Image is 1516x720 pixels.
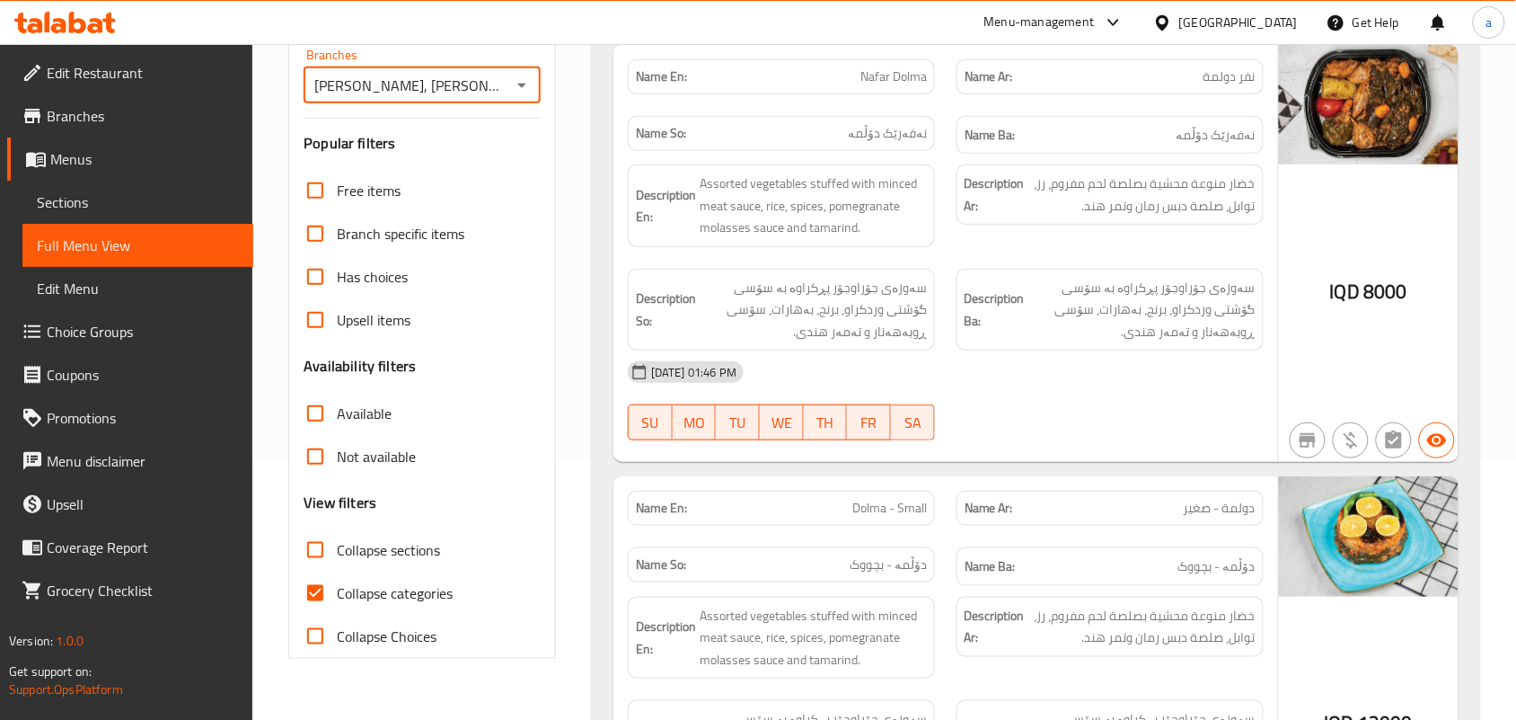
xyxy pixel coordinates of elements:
span: دولمة - صغير [1184,499,1256,518]
a: Coupons [7,353,253,396]
a: Menu disclaimer [7,440,253,483]
span: Dolma - Small [852,499,927,518]
a: Full Menu View [22,224,253,267]
button: TH [804,404,848,440]
span: Assorted vegetables stuffed with minced meat sauce, rice, spices, pomegranate molasses sauce and ... [700,173,927,239]
strong: Description So: [636,288,696,332]
span: Assorted vegetables stuffed with minced meat sauce, rice, spices, pomegranate molasses sauce and ... [700,605,927,671]
span: Promotions [47,407,239,429]
strong: Description En: [636,184,696,228]
span: Menu disclaimer [47,450,239,472]
span: SA [898,410,928,436]
span: سەوزەی جۆراوجۆر پڕکراوە بە سۆسی گۆشتی وردکراو، برنج، بەهارات، سۆسی ڕوبەهەنار و تەمەر هندی. [1028,277,1256,343]
button: Not has choices [1376,422,1412,458]
span: خضار منوعة محشية بصلصة لحم مفروم، رز، توابل، صلصة دبس رمان وتمر هند. [1028,173,1256,217]
span: سەوزەی جۆراوجۆر پڕکراوە بە سۆسی گۆشتی وردکراو، برنج، بەهارات، سۆسی ڕوبەهەنار و تەمەر هندی. [700,277,927,343]
span: Has choices [337,266,408,288]
strong: Description Ar: [965,605,1025,649]
span: [DATE] 01:46 PM [644,364,744,381]
span: Upsell [47,493,239,515]
a: Branches [7,94,253,138]
strong: Name Ba: [965,556,1016,578]
span: Edit Menu [37,278,239,299]
a: Coverage Report [7,526,253,569]
span: Branch specific items [337,223,464,244]
span: Version: [9,629,53,653]
span: IQD [1330,274,1360,309]
strong: Name Ba: [965,124,1016,147]
span: Upsell items [337,309,410,331]
span: Collapse sections [337,539,440,561]
a: Choice Groups [7,310,253,353]
span: WE [767,410,797,436]
span: دۆڵمە - بچووک [1178,556,1256,578]
a: Support.OpsPlatform [9,678,123,701]
strong: Name Ar: [965,67,1013,86]
span: Sections [37,191,239,213]
span: Free items [337,180,401,201]
button: FR [847,404,891,440]
strong: Name En: [636,67,687,86]
strong: Description Ba: [965,288,1025,332]
button: WE [760,404,804,440]
button: Available [1419,422,1455,458]
span: Collapse categories [337,582,453,604]
strong: Name So: [636,124,686,143]
strong: Name En: [636,499,687,518]
div: Menu-management [984,12,1095,33]
span: MO [680,410,710,436]
button: SU [628,404,673,440]
a: Menus [7,138,253,181]
a: Edit Menu [22,267,253,310]
span: نەفەرێک دۆڵمە [848,124,927,143]
strong: Name So: [636,556,686,574]
span: FR [854,410,884,436]
span: Coupons [47,364,239,386]
span: Collapse Choices [337,626,436,647]
button: Not branch specific item [1290,422,1326,458]
a: Upsell [7,483,253,526]
span: 1.0.0 [56,629,84,653]
strong: Description Ar: [965,173,1025,217]
strong: Name Ar: [965,499,1013,518]
button: Open [509,73,534,98]
a: Edit Restaurant [7,51,253,94]
span: Menus [50,148,239,170]
span: خضار منوعة محشية بصلصة لحم مفروم، رز، توابل، صلصة دبس رمان وتمر هند. [1028,605,1256,649]
span: Available [337,403,392,424]
a: Promotions [7,396,253,440]
span: Coverage Report [47,537,239,558]
h3: Popular filters [304,133,541,154]
h3: Availability filters [304,356,416,377]
span: دۆڵمە - بچووک [850,556,927,574]
span: Nafar Dolma [860,67,927,86]
button: SA [891,404,935,440]
span: 8000 [1363,274,1407,309]
span: SU [636,410,665,436]
span: نفر دولمة [1203,67,1256,86]
span: Edit Restaurant [47,62,239,84]
button: TU [716,404,760,440]
button: MO [673,404,717,440]
span: Branches [47,105,239,127]
span: Not available [337,446,416,467]
button: Purchased item [1333,422,1369,458]
span: نەفەرێک دۆڵمە [1177,124,1256,147]
span: Get support on: [9,660,92,683]
span: a [1485,13,1492,32]
span: TH [811,410,841,436]
span: Grocery Checklist [47,580,239,601]
img: %D8%AF%D9%88%D9%84%D9%85%D8%A9_%D9%86%D9%81%D8%B1638955279829790187.jpg [1279,45,1459,164]
span: Full Menu View [37,235,239,256]
strong: Description En: [636,616,696,660]
img: %D8%AF%D9%88%D9%84%D9%85%D8%A9_%D8%B5%D8%BA%D9%8A%D8%B1638955279867342353.jpg [1279,476,1459,596]
span: Choice Groups [47,321,239,342]
a: Grocery Checklist [7,569,253,612]
a: Sections [22,181,253,224]
h3: View filters [304,493,376,513]
div: [GEOGRAPHIC_DATA] [1179,13,1298,32]
span: TU [723,410,753,436]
